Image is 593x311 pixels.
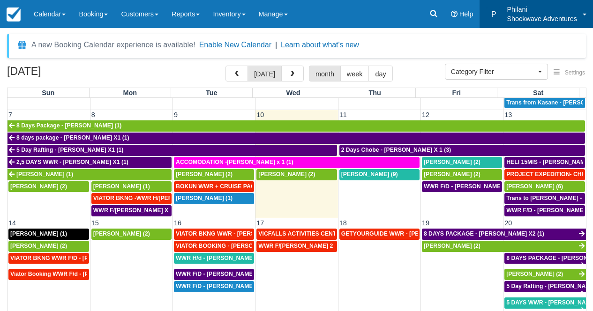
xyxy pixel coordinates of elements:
a: PROJECT EXPEDITION- CHOBE SAFARI - [GEOGRAPHIC_DATA][PERSON_NAME] 2 (2) [504,169,585,180]
a: [PERSON_NAME] (2) [422,157,502,168]
a: Trans to [PERSON_NAME] - [PERSON_NAME] X 1 (2) [504,193,585,204]
span: [PERSON_NAME] (2) [93,230,150,237]
a: [PERSON_NAME] (9) [339,169,420,180]
span: [PERSON_NAME] (1) [10,230,67,237]
span: WWR F/D - [PERSON_NAME] X 2 (2) [424,183,522,190]
span: [PERSON_NAME] (6) [506,183,563,190]
a: [PERSON_NAME] (2) [8,241,89,252]
a: Trans from Kasane - [PERSON_NAME] X4 (4) [504,97,585,109]
span: 8 [90,111,96,118]
span: Sat [533,89,543,96]
span: 12 [421,111,430,118]
span: 11 [338,111,348,118]
p: Philani [507,5,577,14]
span: Settings [565,69,585,76]
span: 5 Day Rafting - [PERSON_NAME] X1 (1) [16,147,123,153]
span: WWR F/D - [PERSON_NAME] X3 (3) [176,271,272,277]
i: Help [451,11,458,17]
span: 16 [173,219,182,227]
a: ACCOMODATION -[PERSON_NAME] x 1 (1) [174,157,420,168]
a: 2 Days Chobe - [PERSON_NAME] X 1 (3) [339,145,585,156]
span: Wed [286,89,300,96]
a: WWR F/D - [PERSON_NAME] 4 (4) [174,281,254,292]
span: Fri [452,89,461,96]
span: [PERSON_NAME] (1) [16,171,73,178]
span: Viator Booking WWR F/d - [PERSON_NAME] X 1 (1) [10,271,150,277]
div: A new Booking Calendar experience is available! [31,39,195,51]
a: [PERSON_NAME] (6) [504,181,585,193]
span: [PERSON_NAME] (2) [506,271,563,277]
a: Learn about what's new [281,41,359,49]
a: [PERSON_NAME] (2) [256,169,337,180]
a: WWR F/[PERSON_NAME] 2 (2) [256,241,337,252]
button: Settings [548,66,591,80]
span: WWR F/D - [PERSON_NAME] 4 (4) [176,283,268,289]
span: [PERSON_NAME] (9) [341,171,398,178]
a: 8 Days Package - [PERSON_NAME] (1) [8,120,585,132]
a: [PERSON_NAME] (1) [8,229,89,240]
a: [PERSON_NAME] (2) [174,169,254,180]
span: [PERSON_NAME] (2) [10,243,67,249]
div: P [486,7,501,22]
span: 9 [173,111,179,118]
a: [PERSON_NAME] (1) [8,169,172,180]
a: VIATOR BOOKING - [PERSON_NAME] X 4 (4) [174,241,254,252]
span: 8 days package - [PERSON_NAME] X1 (1) [16,134,129,141]
span: Sun [42,89,54,96]
span: [PERSON_NAME] (1) [93,183,150,190]
a: 8 DAYS PACKAGE - [PERSON_NAME] X2 (1) [422,229,586,240]
button: [DATE] [248,66,282,81]
button: Category Filter [445,64,548,80]
a: [PERSON_NAME] (2) [8,181,89,193]
a: 8 days package - [PERSON_NAME] X1 (1) [8,133,585,144]
span: GETYOURGUIDE WWR - [PERSON_NAME] X 9 (9) [341,230,476,237]
button: Enable New Calendar [199,40,271,50]
span: [PERSON_NAME] (2) [424,243,480,249]
span: 18 [338,219,348,227]
span: [PERSON_NAME] (1) [176,195,233,201]
a: VIATOR BKNG WWR - [PERSON_NAME] 2 (2) [174,229,254,240]
span: 13 [503,111,513,118]
span: 2,5 DAYS WWR - [PERSON_NAME] X1 (1) [16,159,128,165]
span: VIATOR BKNG WWR F/D - [PERSON_NAME] X 1 (1) [10,255,150,261]
span: 15 [90,219,100,227]
a: WWR H/d - [PERSON_NAME] X3 (3) [174,253,254,264]
img: checkfront-main-nav-mini-logo.png [7,7,21,22]
span: 20 [503,219,513,227]
span: VICFALLS ACTIVITIES CENTER - HELICOPTER -[PERSON_NAME] X 4 (4) [258,230,457,237]
a: 5 Day Rafting - [PERSON_NAME] X2 (2) [504,281,586,292]
span: BOKUN WWR + CRUISE PACKAGE - [PERSON_NAME] South X 2 (2) [176,183,361,190]
a: 5 Day Rafting - [PERSON_NAME] X1 (1) [8,145,337,156]
a: [PERSON_NAME] (1) [91,181,172,193]
a: WWR F/D - [PERSON_NAME] X3 (3) [174,269,254,280]
a: [PERSON_NAME] (2) [422,169,502,180]
span: WWR H/d - [PERSON_NAME] X3 (3) [176,255,272,261]
span: Help [459,10,473,18]
a: VIATOR BKNG WWR F/D - [PERSON_NAME] X 1 (1) [8,253,89,264]
button: month [309,66,341,81]
span: [PERSON_NAME] (2) [424,159,480,165]
span: Category Filter [451,67,536,76]
span: [PERSON_NAME] (2) [424,171,480,178]
a: 5 DAYS WWR - [PERSON_NAME] (2) [504,297,586,309]
a: [PERSON_NAME] (2) [504,269,586,280]
span: [PERSON_NAME] (2) [176,171,233,178]
a: WWR F/D - [PERSON_NAME] X2 (2) [504,205,585,216]
span: VIATOR BKNG WWR - [PERSON_NAME] 2 (2) [176,230,299,237]
span: VIATOR BKNG -WWR H/[PERSON_NAME] X 2 (2) [93,195,225,201]
span: Mon [123,89,137,96]
span: 19 [421,219,430,227]
a: [PERSON_NAME] (2) [422,241,586,252]
a: [PERSON_NAME] (2) [91,229,172,240]
a: WWR F/D - [PERSON_NAME] X 2 (2) [422,181,502,193]
span: VIATOR BOOKING - [PERSON_NAME] X 4 (4) [176,243,298,249]
a: VIATOR BKNG -WWR H/[PERSON_NAME] X 2 (2) [91,193,172,204]
a: WWR F/[PERSON_NAME] X 1 (2) [91,205,172,216]
span: 7 [8,111,13,118]
span: 8 Days Package - [PERSON_NAME] (1) [16,122,121,129]
span: [PERSON_NAME] (2) [258,171,315,178]
a: [PERSON_NAME] (1) [174,193,254,204]
h2: [DATE] [7,66,126,83]
button: day [368,66,392,81]
a: BOKUN WWR + CRUISE PACKAGE - [PERSON_NAME] South X 2 (2) [174,181,254,193]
